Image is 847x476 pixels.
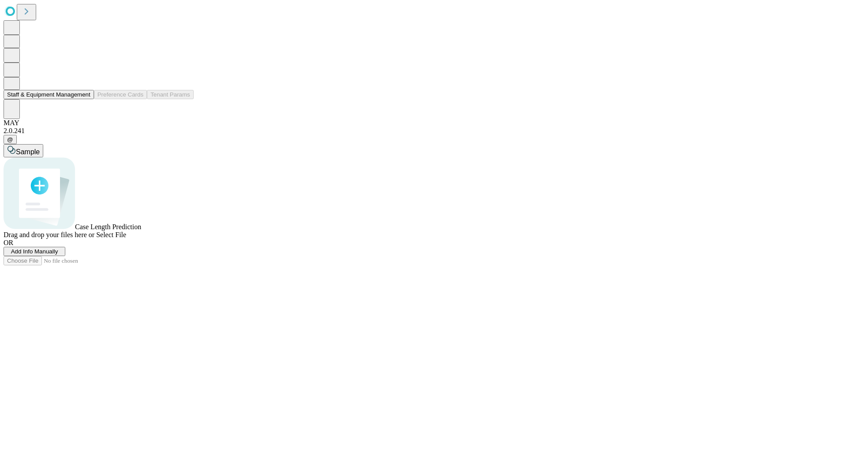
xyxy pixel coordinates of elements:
button: Add Info Manually [4,247,65,256]
span: Add Info Manually [11,248,58,255]
span: @ [7,136,13,143]
button: Tenant Params [147,90,194,99]
span: Case Length Prediction [75,223,141,231]
button: @ [4,135,17,144]
button: Staff & Equipment Management [4,90,94,99]
span: Sample [16,148,40,156]
button: Preference Cards [94,90,147,99]
span: Select File [96,231,126,238]
button: Sample [4,144,43,157]
span: OR [4,239,13,246]
span: Drag and drop your files here or [4,231,94,238]
div: MAY [4,119,843,127]
div: 2.0.241 [4,127,843,135]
